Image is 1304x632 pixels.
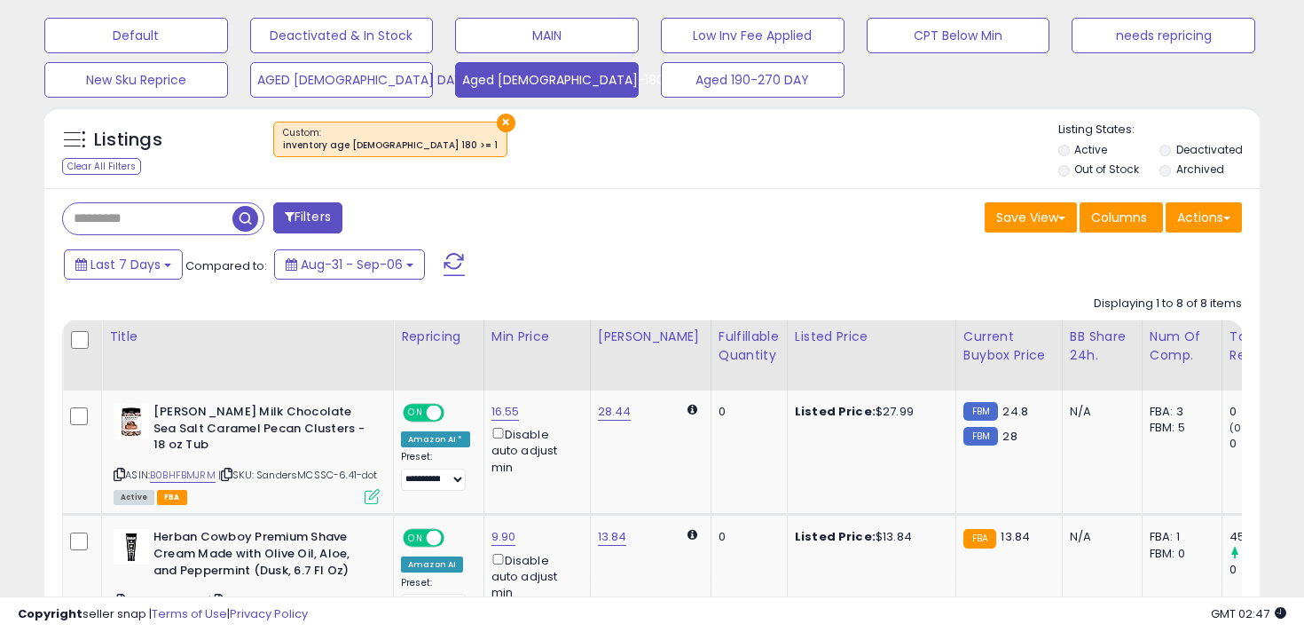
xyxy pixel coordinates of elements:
span: ON [405,406,427,421]
button: MAIN [455,18,639,53]
span: Custom: [283,126,498,153]
span: 24.8 [1002,403,1028,420]
a: Terms of Use [152,605,227,622]
span: OFF [442,406,470,421]
button: Aged [DEMOGRAPHIC_DATA]-180 DAY [455,62,639,98]
div: N/A [1070,529,1128,545]
div: $13.84 [795,529,942,545]
span: All listings currently available for purchase on Amazon [114,490,154,505]
div: Preset: [401,451,470,491]
img: 315A5mTFBiL._SL40_.jpg [114,529,149,565]
b: Listed Price: [795,528,876,545]
button: New Sku Reprice [44,62,228,98]
div: 456.72 [1229,529,1301,545]
img: 41m8EbB++mL._SL40_.jpg [114,404,149,439]
span: 28 [1002,428,1017,445]
span: FBA [157,490,187,505]
div: Amazon AI * [401,431,470,447]
div: FBM: 5 [1150,420,1208,436]
div: BB Share 24h. [1070,328,1135,365]
div: [PERSON_NAME] [598,328,703,346]
span: | SKU: SandersMCSSC-6.41-dot [218,468,378,482]
div: Fulfillable Quantity [719,328,780,365]
div: Amazon AI [401,557,463,573]
button: Actions [1166,202,1242,233]
small: FBM [963,427,998,446]
a: 13.84 [598,528,627,546]
div: 0 [719,404,774,420]
a: 9.90 [491,528,516,546]
div: Displaying 1 to 8 of 8 items [1094,296,1242,312]
div: FBM: 0 [1150,546,1208,562]
button: needs repricing [1072,18,1255,53]
button: Low Inv Fee Applied [661,18,844,53]
small: (0%) [1229,421,1254,435]
button: Aged 190-270 DAY [661,62,844,98]
div: 0 [1229,404,1301,420]
span: OFF [442,531,470,546]
div: Current Buybox Price [963,328,1055,365]
button: Deactivated & In Stock [250,18,434,53]
div: N/A [1070,404,1128,420]
div: 0 [1229,562,1301,578]
div: FBA: 1 [1150,529,1208,545]
small: FBM [963,402,998,421]
div: Disable auto adjust min [491,424,577,476]
h5: Listings [94,128,162,153]
label: Archived [1176,162,1224,177]
b: Listed Price: [795,403,876,420]
a: 28.44 [598,403,632,421]
div: 0 [1229,436,1301,452]
button: Filters [273,202,342,233]
div: $27.99 [795,404,942,420]
button: Default [44,18,228,53]
button: Aug-31 - Sep-06 [274,249,425,280]
p: Listing States: [1058,122,1261,138]
button: × [497,114,515,132]
button: Columns [1080,202,1163,233]
small: FBA [963,529,996,549]
div: Preset: [401,577,470,617]
strong: Copyright [18,605,82,622]
div: 0 [719,529,774,545]
button: CPT Below Min [867,18,1050,53]
b: Herban Cowboy Premium Shave Cream Made with Olive Oil, Aloe, and Peppermint (Dusk, 6.7 Fl Oz) [153,529,369,583]
span: Compared to: [185,257,267,274]
div: ASIN: [114,404,380,502]
span: 13.84 [1001,528,1030,545]
span: Columns [1091,209,1147,226]
div: seller snap | | [18,606,308,623]
button: AGED [DEMOGRAPHIC_DATA] DAY [250,62,434,98]
button: Save View [985,202,1077,233]
a: Privacy Policy [230,605,308,622]
div: FBA: 3 [1150,404,1208,420]
span: Aug-31 - Sep-06 [301,256,403,273]
span: Last 7 Days [90,256,161,273]
div: Min Price [491,328,583,346]
div: inventory age [DEMOGRAPHIC_DATA] 180 >= 1 [283,139,498,152]
span: ON [405,531,427,546]
span: 2025-09-14 02:47 GMT [1211,605,1286,622]
a: 16.55 [491,403,520,421]
label: Out of Stock [1074,162,1139,177]
b: [PERSON_NAME] Milk Chocolate Sea Salt Caramel Pecan Clusters - 18 oz Tub [153,404,369,458]
div: Listed Price [795,328,948,346]
div: Title [109,328,386,346]
div: Num of Comp. [1150,328,1214,365]
a: B0BHFBMJRM [150,468,216,483]
div: Repricing [401,328,476,346]
div: Total Rev. [1229,328,1294,365]
div: Clear All Filters [62,158,141,175]
label: Deactivated [1176,142,1243,157]
div: Disable auto adjust min [491,550,577,602]
label: Active [1074,142,1107,157]
button: Last 7 Days [64,249,183,280]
